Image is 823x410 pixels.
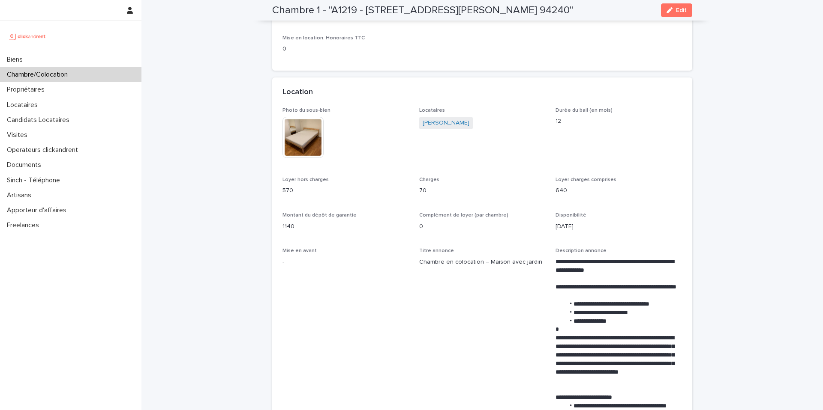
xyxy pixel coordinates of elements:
h2: Chambre 1 - "A1219 - [STREET_ADDRESS][PERSON_NAME] 94240" [272,4,573,17]
span: Charges [419,177,439,182]
p: Sinch - Téléphone [3,176,67,184]
span: Loyer hors charges [282,177,329,182]
p: [DATE] [556,222,682,231]
p: 570 [282,186,409,195]
p: Candidats Locataires [3,116,76,124]
a: [PERSON_NAME] [423,119,469,128]
p: Chambre en colocation – Maison avec jardin [419,258,546,267]
p: 12 [556,117,682,126]
p: Operateurs clickandrent [3,146,85,154]
span: Photo du sous-bien [282,108,330,113]
span: Disponibilité [556,213,586,218]
span: Durée du bail (en mois) [556,108,613,113]
p: - [282,258,409,267]
span: Mise en location: Honoraires TTC [282,36,365,41]
span: Complément de loyer (par chambre) [419,213,508,218]
p: Freelances [3,221,46,229]
span: Loyer charges comprises [556,177,616,182]
p: 0 [419,222,546,231]
span: Mise en avant [282,248,317,253]
p: 0 [282,45,409,53]
p: Propriétaires [3,86,51,94]
p: 640 [556,186,682,195]
button: Edit [661,3,692,17]
p: Documents [3,161,48,169]
span: Titre annonce [419,248,454,253]
span: Description annonce [556,248,607,253]
p: Apporteur d'affaires [3,206,73,214]
span: Edit [676,7,687,13]
p: 70 [419,186,546,195]
h2: Location [282,88,313,97]
p: Locataires [3,101,45,109]
p: Chambre/Colocation [3,71,75,79]
span: Montant du dépôt de garantie [282,213,357,218]
p: Artisans [3,191,38,199]
img: UCB0brd3T0yccxBKYDjQ [7,28,48,45]
span: Locataires [419,108,445,113]
p: Biens [3,56,30,64]
p: Visites [3,131,34,139]
p: 1140 [282,222,409,231]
